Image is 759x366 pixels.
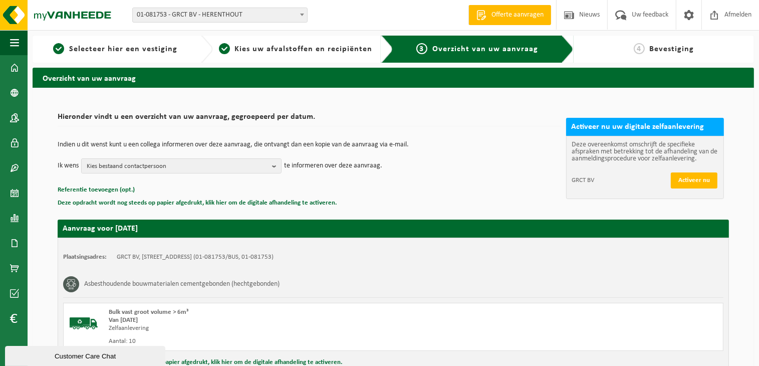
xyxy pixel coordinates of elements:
span: 1 [53,43,64,54]
span: GRCT BV [572,176,670,185]
p: Deze overeenkomst omschrijft de specifieke afspraken met betrekking tot de afhandeling van de aan... [572,141,718,162]
span: 3 [416,43,427,54]
button: Kies bestaand contactpersoon [81,158,282,173]
span: Selecteer hier een vestiging [69,45,177,53]
strong: Plaatsingsadres: [63,254,107,260]
h2: Overzicht van uw aanvraag [33,68,754,87]
p: Ik wens [58,158,79,173]
div: Zelfaanlevering [109,324,433,332]
span: 01-081753 - GRCT BV - HERENTHOUT [133,8,307,22]
a: Offerte aanvragen [468,5,551,25]
span: Bulk vast groot volume > 6m³ [109,309,188,315]
p: te informeren over deze aanvraag. [284,158,382,173]
button: Activeer nu [671,172,717,189]
h2: Hieronder vindt u een overzicht van uw aanvraag, gegroepeerd per datum. [58,113,561,126]
h2: Activeer nu uw digitale zelfaanlevering [566,118,724,136]
strong: Van [DATE] [109,317,138,323]
span: Bevestiging [650,45,694,53]
td: GRCT BV, [STREET_ADDRESS] (01-081753/BUS, 01-081753) [117,253,274,261]
button: Referentie toevoegen (opt.) [58,184,135,197]
span: 01-081753 - GRCT BV - HERENTHOUT [132,8,308,23]
span: Kies bestaand contactpersoon [87,159,268,174]
span: Offerte aanvragen [489,10,546,20]
p: Indien u dit wenst kunt u een collega informeren over deze aanvraag, die ontvangt dan een kopie v... [58,141,561,148]
iframe: chat widget [5,344,167,366]
a: 2Kies uw afvalstoffen en recipiënten [218,43,373,55]
span: Overzicht van uw aanvraag [432,45,538,53]
span: 4 [634,43,645,54]
button: Deze opdracht wordt nog steeds op papier afgedrukt, klik hier om de digitale afhandeling te activ... [58,197,337,210]
span: Kies uw afvalstoffen en recipiënten [235,45,373,53]
strong: Aanvraag voor [DATE] [63,225,138,233]
span: 2 [219,43,230,54]
h3: Asbesthoudende bouwmaterialen cementgebonden (hechtgebonden) [84,276,280,292]
img: BL-SO-LV.png [69,308,99,338]
a: 1Selecteer hier een vestiging [38,43,193,55]
div: Aantal: 10 [109,337,433,345]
